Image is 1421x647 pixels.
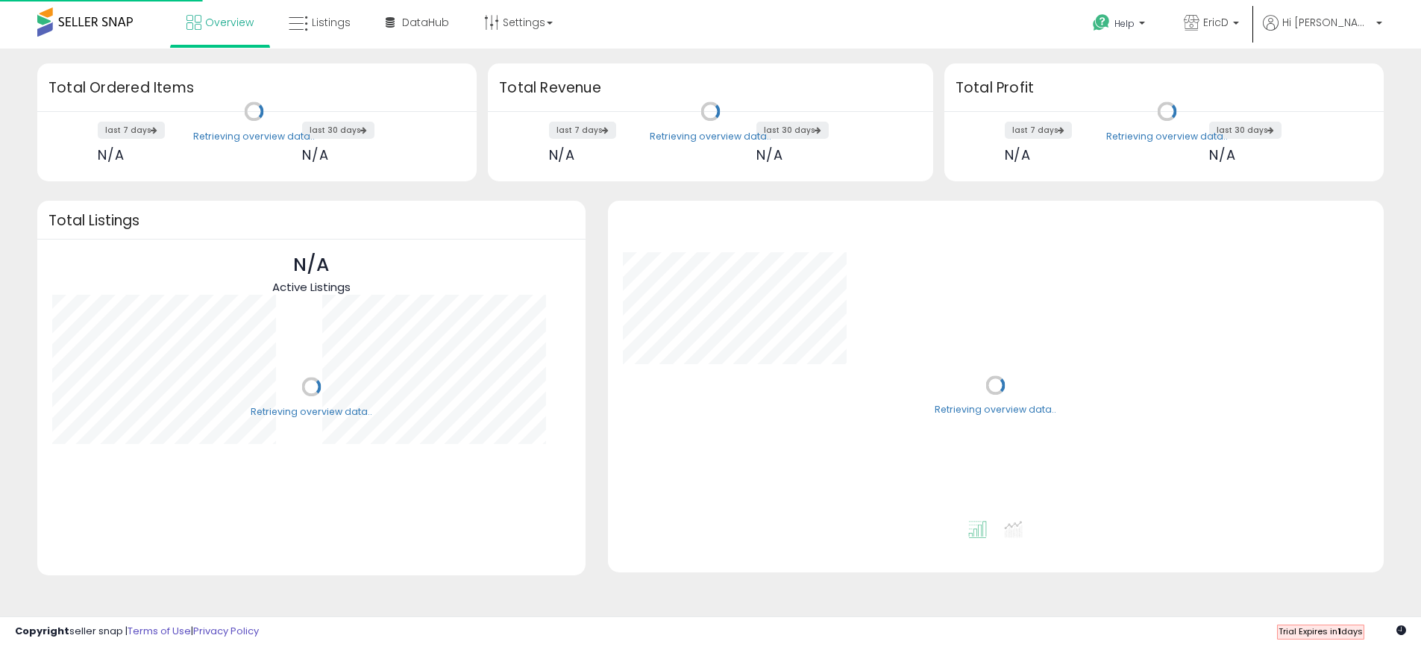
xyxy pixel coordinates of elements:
div: Retrieving overview data.. [1106,130,1228,143]
div: Retrieving overview data.. [935,404,1056,417]
div: Retrieving overview data.. [251,405,372,419]
span: Listings [312,15,351,30]
span: Hi [PERSON_NAME] [1282,15,1372,30]
a: Terms of Use [128,624,191,638]
strong: Copyright [15,624,69,638]
span: EricD [1203,15,1229,30]
b: 1 [1337,625,1341,637]
span: Help [1114,17,1135,30]
div: Retrieving overview data.. [650,130,771,143]
span: Overview [205,15,254,30]
div: Retrieving overview data.. [193,130,315,143]
span: Trial Expires in days [1279,625,1363,637]
a: Help [1081,2,1160,49]
i: Get Help [1092,13,1111,32]
a: Hi [PERSON_NAME] [1263,15,1382,49]
span: DataHub [402,15,449,30]
div: seller snap | | [15,625,259,639]
a: Privacy Policy [193,624,259,638]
